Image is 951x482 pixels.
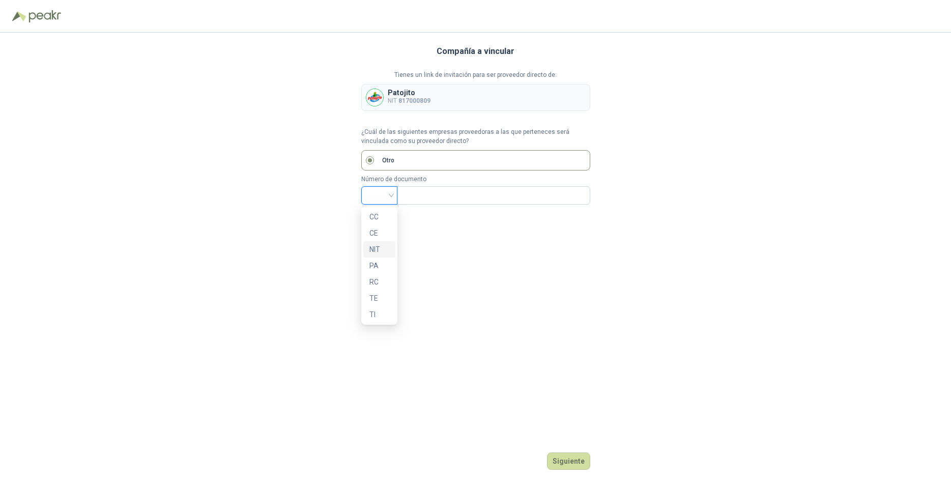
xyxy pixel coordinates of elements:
[382,156,394,165] p: Otro
[388,96,430,106] p: NIT
[437,45,514,58] h3: Compañía a vincular
[363,225,395,241] div: CE
[28,10,61,22] img: Peakr
[369,228,389,239] div: CE
[363,274,395,290] div: RC
[369,276,389,288] div: RC
[361,127,590,147] p: ¿Cuál de las siguientes empresas proveedoras a las que perteneces será vinculada como su proveedo...
[369,260,389,271] div: PA
[366,89,383,106] img: Company Logo
[363,209,395,225] div: CC
[369,211,389,222] div: CC
[388,89,430,96] p: Patojito
[398,97,430,104] b: 817000809
[369,293,389,304] div: TE
[361,70,590,80] p: Tienes un link de invitación para ser proveedor directo de:
[363,241,395,258] div: NIT
[369,244,389,255] div: NIT
[363,290,395,306] div: TE
[369,309,389,320] div: TI
[363,306,395,323] div: TI
[363,258,395,274] div: PA
[12,11,26,21] img: Logo
[547,452,590,470] button: Siguiente
[361,175,590,184] p: Número de documento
